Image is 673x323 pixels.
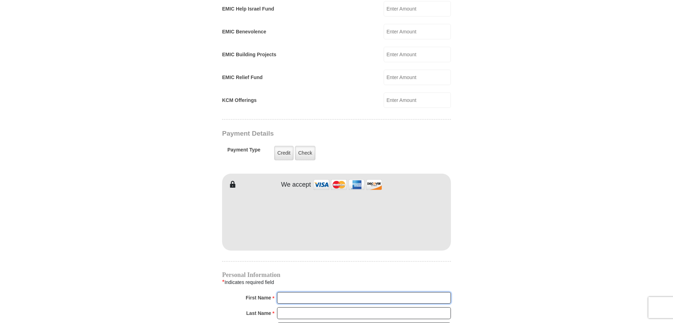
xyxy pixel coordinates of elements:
[384,1,451,17] input: Enter Amount
[384,92,451,108] input: Enter Amount
[222,130,402,138] h3: Payment Details
[384,47,451,62] input: Enter Amount
[222,5,274,13] label: EMIC Help Israel Fund
[246,308,271,318] strong: Last Name
[222,74,263,81] label: EMIC Relief Fund
[295,146,315,160] label: Check
[274,146,294,160] label: Credit
[246,293,271,303] strong: First Name
[384,24,451,39] input: Enter Amount
[222,97,257,104] label: KCM Offerings
[222,278,451,287] div: Indicates required field
[222,51,276,58] label: EMIC Building Projects
[222,272,451,278] h4: Personal Information
[227,147,260,156] h5: Payment Type
[313,177,383,192] img: credit cards accepted
[222,28,266,35] label: EMIC Benevolence
[281,181,311,189] h4: We accept
[384,70,451,85] input: Enter Amount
